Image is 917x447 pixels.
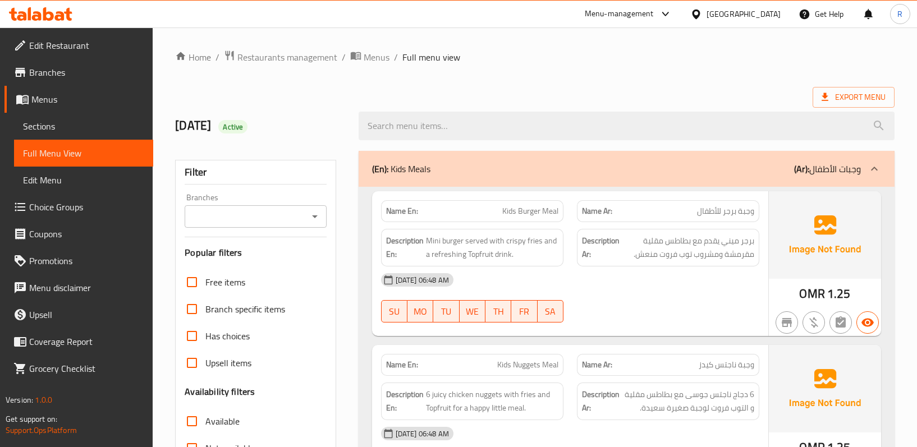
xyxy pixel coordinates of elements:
nav: breadcrumb [175,50,895,64]
span: 1.0.0 [35,393,52,407]
h3: Availability filters [185,385,255,398]
span: 6 دجاج ناجتس جوسى مع بطاطس مقلية و التوب فروت لوجبة صغيرة سعيدة. [622,388,754,415]
span: Mini burger served with crispy fries and a refreshing Topfruit drink. [426,234,558,261]
div: Menu-management [585,7,654,21]
strong: Description En: [386,388,424,415]
span: [DATE] 06:48 AM [391,428,453,439]
button: TH [485,300,511,322]
a: Support.OpsPlatform [6,423,77,437]
span: OMR [799,283,824,305]
button: Not branch specific item [776,311,798,334]
span: Upsell [29,308,144,321]
span: Get support on: [6,412,57,426]
span: Edit Menu [23,173,144,187]
span: Menus [364,50,389,64]
a: Edit Restaurant [4,32,153,59]
span: Full menu view [402,50,460,64]
strong: Name En: [386,359,418,371]
h3: Popular filters [185,246,326,259]
span: SU [386,303,403,320]
span: Upsell items [205,356,251,370]
input: search [359,112,895,140]
strong: Description En: [386,234,424,261]
a: Sections [14,113,153,140]
span: Free items [205,275,245,289]
button: Available [856,311,879,334]
span: Coverage Report [29,335,144,348]
span: Full Menu View [23,146,144,160]
a: Menus [4,86,153,113]
div: Active [218,120,247,133]
span: Kids Burger Meal [502,205,558,217]
span: Grocery Checklist [29,362,144,375]
span: Active [218,122,247,132]
b: (Ar): [794,160,809,177]
strong: Description Ar: [582,234,620,261]
strong: Name Ar: [582,205,612,217]
a: Edit Menu [14,167,153,193]
a: Home [175,50,211,64]
a: Choice Groups [4,193,153,220]
a: Coupons [4,220,153,247]
li: / [216,50,219,64]
a: Branches [4,59,153,86]
span: Export Menu [822,90,886,104]
strong: Name Ar: [582,359,612,371]
a: Full Menu View [14,140,153,167]
span: Restaurants management [237,50,337,64]
span: 1.25 [827,283,851,305]
p: وجبات الأطفال [794,162,861,176]
span: Menu disclaimer [29,281,144,294]
span: Available [205,414,240,428]
button: Purchased item [803,311,825,334]
button: WE [460,300,485,322]
h2: [DATE] [175,117,345,134]
a: Restaurants management [224,50,337,64]
a: Coverage Report [4,328,153,355]
span: Promotions [29,254,144,268]
span: Kids Nuggets Meal [497,359,558,371]
li: / [394,50,398,64]
a: Menus [350,50,389,64]
a: Menu disclaimer [4,274,153,301]
button: Not has choices [829,311,852,334]
p: Kids Meals [372,162,430,176]
span: وجبة ناجتس كيدز [699,359,754,371]
span: Sections [23,119,144,133]
span: FR [516,303,533,320]
img: Ae5nvW7+0k+MAAAAAElFTkSuQmCC [769,345,881,432]
div: (En): Kids Meals(Ar):وجبات الأطفال [359,151,895,187]
span: TU [438,303,455,320]
a: Upsell [4,301,153,328]
img: Ae5nvW7+0k+MAAAAAElFTkSuQmCC [769,191,881,279]
span: Branches [29,66,144,79]
span: 6 juicy chicken nuggets with fries and Topfruit for a happy little meal. [426,388,558,415]
span: برجر ميني يقدم مع بطاطس مقلية مقرمشة ومشروب توب فروت منعش. [622,234,754,261]
span: WE [464,303,481,320]
button: SU [381,300,407,322]
span: R [897,8,902,20]
div: [GEOGRAPHIC_DATA] [707,8,781,20]
span: Coupons [29,227,144,241]
button: SA [538,300,563,322]
span: Has choices [205,329,250,343]
span: SA [542,303,559,320]
span: Edit Restaurant [29,39,144,52]
strong: Description Ar: [582,388,620,415]
span: TH [490,303,507,320]
span: Menus [31,93,144,106]
a: Promotions [4,247,153,274]
div: Filter [185,160,326,185]
span: [DATE] 06:48 AM [391,275,453,285]
b: (En): [372,160,388,177]
button: MO [407,300,433,322]
button: FR [511,300,537,322]
button: TU [433,300,459,322]
span: Version: [6,393,33,407]
span: MO [412,303,429,320]
a: Grocery Checklist [4,355,153,382]
span: Choice Groups [29,200,144,214]
span: وجبة برجر للأطفال [697,205,754,217]
strong: Name En: [386,205,418,217]
span: Export Menu [813,87,895,108]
